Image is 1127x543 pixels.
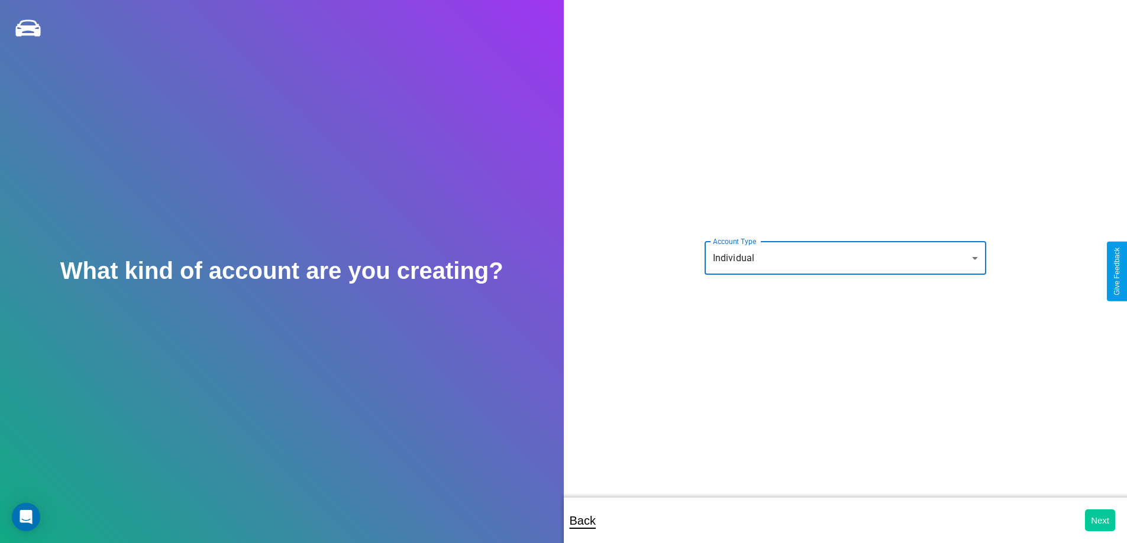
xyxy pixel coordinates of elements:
[713,236,756,246] label: Account Type
[12,503,40,531] div: Open Intercom Messenger
[570,510,596,531] p: Back
[705,242,986,275] div: Individual
[1113,248,1121,295] div: Give Feedback
[60,258,503,284] h2: What kind of account are you creating?
[1085,509,1115,531] button: Next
